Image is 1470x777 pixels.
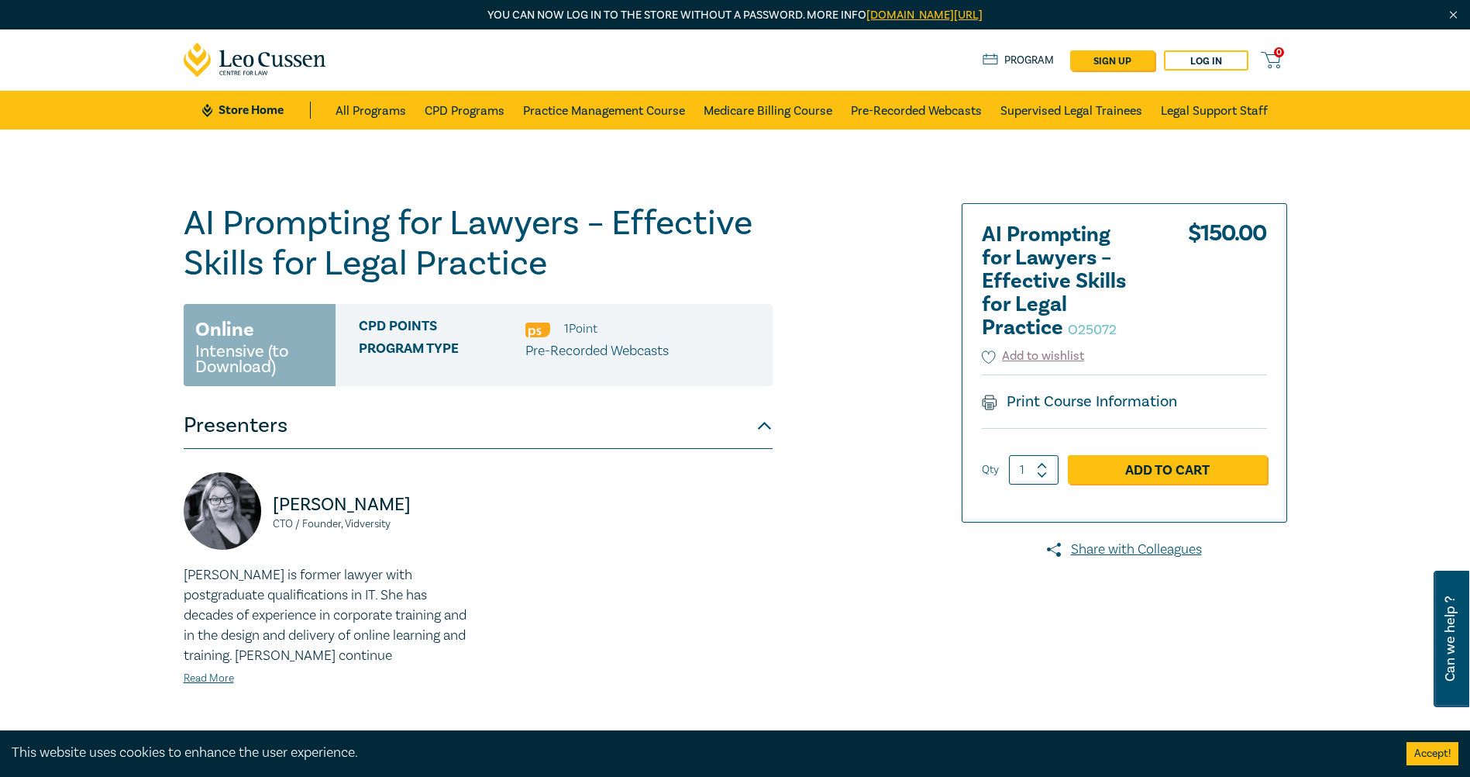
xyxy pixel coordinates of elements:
[1447,9,1460,22] img: Close
[982,223,1152,340] h2: AI Prompting for Lawyers – Effective Skills for Legal Practice
[564,319,597,339] li: 1 Point
[1068,455,1267,485] a: Add to Cart
[982,347,1085,365] button: Add to wishlist
[359,319,525,339] span: CPD Points
[982,461,999,478] label: Qty
[184,7,1287,24] p: You can now log in to the store without a password. More info
[273,519,469,530] small: CTO / Founder, Vidversity
[851,91,982,129] a: Pre-Recorded Webcasts
[195,344,324,375] small: Intensive (to Download)
[1274,47,1284,57] span: 0
[184,203,773,284] h1: AI Prompting for Lawyers – Effective Skills for Legal Practice
[202,102,310,119] a: Store Home
[982,392,1178,412] a: Print Course Information
[1000,91,1142,129] a: Supervised Legal Trainees
[1188,223,1267,347] div: $ 150.00
[962,540,1287,560] a: Share with Colleagues
[1009,455,1059,485] input: 1
[184,402,773,449] button: Presenters
[1068,321,1117,339] small: O25072
[1406,742,1458,765] button: Accept cookies
[12,743,1383,763] div: This website uses cookies to enhance the user experience.
[425,91,504,129] a: CPD Programs
[1443,580,1458,698] span: Can we help ?
[525,341,669,361] p: Pre-Recorded Webcasts
[1070,50,1155,71] a: sign up
[523,91,685,129] a: Practice Management Course
[184,472,261,550] img: https://s3.ap-southeast-2.amazonaws.com/leo-cussen-store-production-content/Contacts/Natalie%20Wi...
[1161,91,1268,129] a: Legal Support Staff
[336,91,406,129] a: All Programs
[184,672,234,685] a: Read More
[983,52,1055,69] a: Program
[866,8,983,22] a: [DOMAIN_NAME][URL]
[184,565,469,666] p: [PERSON_NAME] is former lawyer with postgraduate qualifications in IT. She has decades of experie...
[1164,50,1248,71] a: Log in
[359,341,525,361] span: Program type
[273,492,469,517] p: [PERSON_NAME]
[195,316,254,344] h3: Online
[704,91,832,129] a: Medicare Billing Course
[525,323,550,337] img: Professional Skills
